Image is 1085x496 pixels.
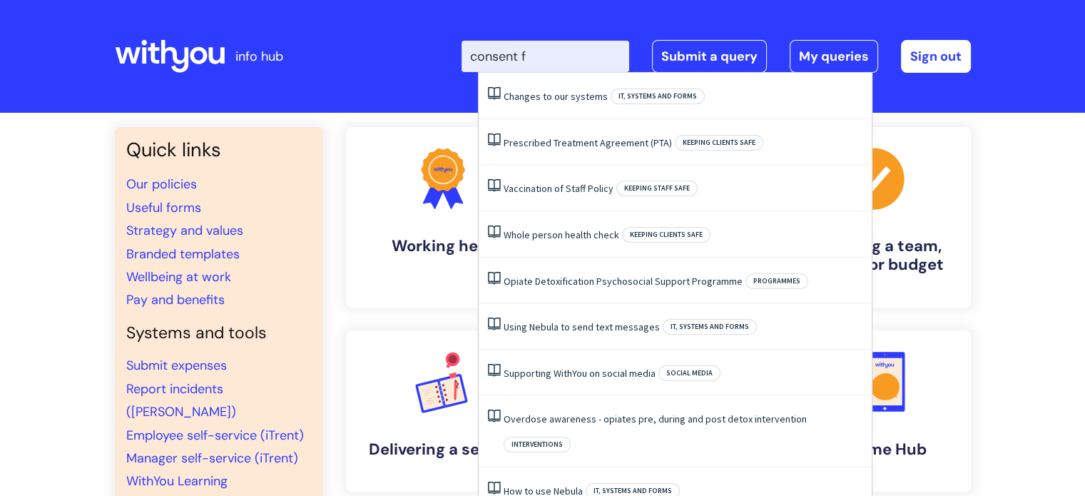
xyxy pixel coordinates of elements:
[126,246,240,263] a: Branded templates
[126,268,231,285] a: Wellbeing at work
[504,320,660,333] a: Using Nebula to send text messages
[504,182,613,195] a: Vaccination of Staff Policy
[126,323,312,343] h4: Systems and tools
[788,237,959,275] h4: Managing a team, building or budget
[652,40,767,73] a: Submit a query
[616,181,698,196] span: Keeping staff safe
[658,365,720,381] span: Social media
[126,199,201,216] a: Useful forms
[126,427,304,444] a: Employee self-service (iTrent)
[346,330,540,492] a: Delivering a service
[504,228,619,241] a: Whole person health check
[126,291,225,308] a: Pay and benefits
[357,237,529,255] h4: Working here
[504,90,608,103] a: Changes to our systems
[777,127,971,308] a: Managing a team, building or budget
[462,41,629,72] input: Search
[611,88,705,104] span: IT, systems and forms
[777,330,971,492] a: Welcome Hub
[504,367,656,380] a: Supporting WithYou on social media
[504,136,672,149] a: Prescribed Treatment Agreement (PTA)
[622,227,710,243] span: Keeping clients safe
[357,440,529,459] h4: Delivering a service
[788,440,959,459] h4: Welcome Hub
[663,319,757,335] span: IT, systems and forms
[745,273,808,289] span: Programmes
[235,45,283,68] p: info hub
[346,127,540,308] a: Working here
[126,380,236,420] a: Report incidents ([PERSON_NAME])
[126,357,227,374] a: Submit expenses
[504,275,743,288] a: Opiate Detoxification Psychosocial Support Programme
[675,135,763,151] span: Keeping clients safe
[126,472,228,490] a: WithYou Learning
[126,138,312,161] h3: Quick links
[504,413,807,425] a: Overdose awareness - opiates pre, during and post detox intervention
[126,176,197,193] a: Our policies
[901,40,971,73] a: Sign out
[790,40,878,73] a: My queries
[462,40,971,73] div: | -
[126,222,243,239] a: Strategy and values
[126,450,298,467] a: Manager self-service (iTrent)
[504,437,571,452] span: Interventions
